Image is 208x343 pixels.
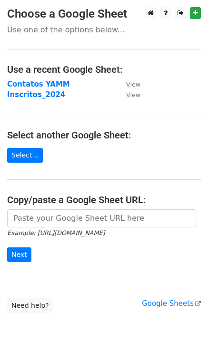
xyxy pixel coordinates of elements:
[7,209,196,227] input: Paste your Google Sheet URL here
[7,64,201,75] h4: Use a recent Google Sheet:
[7,229,105,236] small: Example: [URL][DOMAIN_NAME]
[7,247,31,262] input: Next
[142,299,201,308] a: Google Sheets
[7,90,65,99] a: Inscritos_2024
[160,297,208,343] iframe: Chat Widget
[7,129,201,141] h4: Select another Google Sheet:
[7,80,70,88] a: Contatos YAMM
[117,90,140,99] a: View
[7,25,201,35] p: Use one of the options below...
[126,91,140,98] small: View
[117,80,140,88] a: View
[7,298,53,313] a: Need help?
[126,81,140,88] small: View
[7,148,43,163] a: Select...
[7,7,201,21] h3: Choose a Google Sheet
[7,194,201,206] h4: Copy/paste a Google Sheet URL:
